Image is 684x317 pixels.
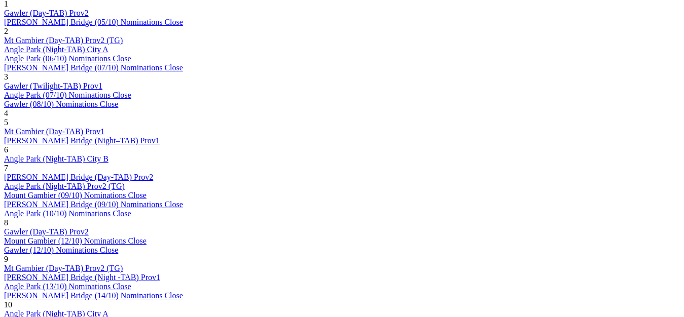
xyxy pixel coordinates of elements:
span: 7 [4,164,8,172]
span: 4 [4,109,8,117]
a: Angle Park (Night-TAB) City B [4,154,109,163]
a: [PERSON_NAME] Bridge (09/10) Nominations Close [4,200,183,209]
a: [PERSON_NAME] Bridge (Night -TAB) Prov1 [4,273,160,282]
a: Mt Gambier (Day-TAB) Prov1 [4,127,104,136]
a: Mt Gambier (Day-TAB) Prov2 (TG) [4,36,123,45]
a: [PERSON_NAME] Bridge (Day-TAB) Prov2 [4,173,153,181]
a: Angle Park (Night-TAB) City A [4,45,109,54]
span: 5 [4,118,8,127]
a: Gawler (Day-TAB) Prov2 [4,227,89,236]
span: 10 [4,300,12,309]
a: [PERSON_NAME] Bridge (14/10) Nominations Close [4,291,183,300]
a: Mount Gambier (12/10) Nominations Close [4,236,147,245]
a: Angle Park (06/10) Nominations Close [4,54,131,63]
a: Angle Park (10/10) Nominations Close [4,209,131,218]
span: 3 [4,72,8,81]
a: [PERSON_NAME] Bridge (05/10) Nominations Close [4,18,183,26]
span: 9 [4,255,8,263]
a: [PERSON_NAME] Bridge (07/10) Nominations Close [4,63,183,72]
a: Gawler (08/10) Nominations Close [4,100,118,108]
a: Gawler (12/10) Nominations Close [4,246,118,254]
span: 6 [4,145,8,154]
a: Angle Park (Night-TAB) Prov2 (TG) [4,182,125,190]
span: 8 [4,218,8,227]
span: 2 [4,27,8,35]
a: Mt Gambier (Day-TAB) Prov2 (TG) [4,264,123,272]
a: Gawler (Day-TAB) Prov2 [4,9,89,17]
a: Mount Gambier (09/10) Nominations Close [4,191,147,200]
a: Gawler (Twilight-TAB) Prov1 [4,82,102,90]
a: [PERSON_NAME] Bridge (Night–TAB) Prov1 [4,136,160,145]
a: Angle Park (13/10) Nominations Close [4,282,131,291]
a: Angle Park (07/10) Nominations Close [4,91,131,99]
